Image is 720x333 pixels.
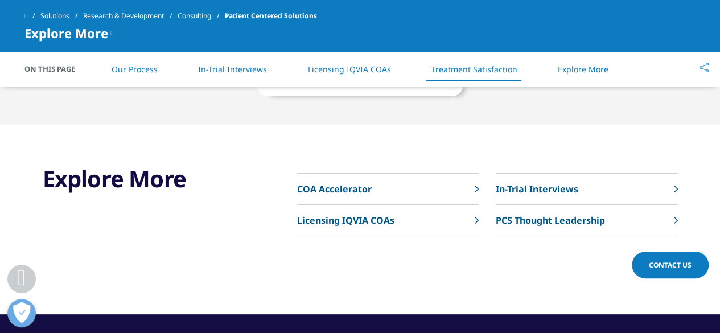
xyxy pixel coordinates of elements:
[24,26,108,40] span: Explore More
[297,205,479,236] a: Licensing IQVIA COAs
[225,6,317,26] span: Patient Centered Solutions
[431,64,517,75] a: Treatment Satisfaction
[40,6,83,26] a: Solutions
[632,252,709,278] a: Contact Us
[297,174,479,205] a: COA Accelerator
[558,64,608,75] a: Explore More
[178,6,225,26] a: Consulting
[496,182,578,196] p: In-Trial Interviews
[496,174,677,205] a: In-Trial Interviews
[297,213,394,227] p: Licensing IQVIA COAs
[496,213,605,227] p: PCS Thought Leadership
[297,182,372,196] p: COA Accelerator
[43,165,233,193] h3: Explore More
[307,64,390,75] a: Licensing IQVIA COAs
[496,205,677,236] a: PCS Thought Leadership
[24,63,87,75] span: On This Page
[112,64,158,75] a: Our Process
[83,6,178,26] a: Research & Development
[7,299,36,327] button: Open Preferences
[198,64,267,75] a: In-Trial Interviews
[649,260,692,270] span: Contact Us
